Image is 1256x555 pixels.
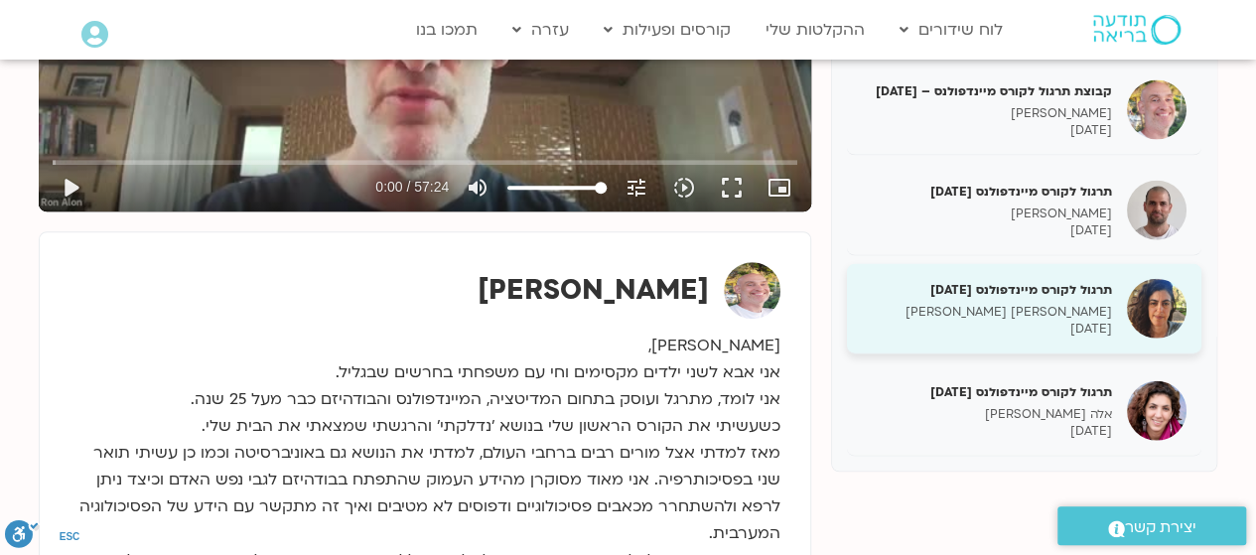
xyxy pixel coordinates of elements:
[70,386,780,413] div: אני לומד, מתרגל ועוסק בתחום המדיטציה, המיינדפולנס והבודהיזם כבר מעל 25 שנה.
[862,104,1112,121] p: [PERSON_NAME]
[862,182,1112,200] h5: תרגול לקורס מיינדפולנס [DATE]
[862,382,1112,400] h5: תרגול לקורס מיינדפולנס [DATE]
[70,440,780,547] div: מאז למדתי אצל מורים רבים ברחבי העולם, למדתי את הנושא גם באוניברסיטה וכמו כן עשיתי תואר שני בפסיכו...
[862,303,1112,320] p: [PERSON_NAME] [PERSON_NAME]
[862,280,1112,298] h5: תרגול לקורס מיינדפולנס [DATE]
[1127,380,1186,440] img: תרגול לקורס מיינדפולנס 3.8.25
[1093,15,1181,45] img: תודעה בריאה
[862,405,1112,422] p: אלה [PERSON_NAME]
[1125,514,1196,541] span: יצירת קשר
[862,221,1112,238] p: [DATE]
[890,11,1013,49] a: לוח שידורים
[594,11,741,49] a: קורסים ופעילות
[1127,278,1186,338] img: תרגול לקורס מיינדפולנס 31.7.25
[862,81,1112,99] h5: קבוצת תרגול לקורס מיינדפולנס – [DATE]
[70,333,780,359] div: [PERSON_NAME],
[1127,180,1186,239] img: תרגול לקורס מיינדפולנס 30.7.25
[862,320,1112,337] p: [DATE]
[70,413,780,440] div: כשעשיתי את הקורס הראשון שלי בנושא 'נדלקתי' והרגשתי שמצאתי את הבית שלי.
[406,11,488,49] a: תמכו בנו
[70,359,780,386] div: אני אבא לשני ילדים מקסימים וחי עם משפחתי בחרשים שבגליל.
[862,205,1112,221] p: [PERSON_NAME]
[502,11,579,49] a: עזרה
[724,262,780,319] img: רון אלון
[756,11,875,49] a: ההקלטות שלי
[478,271,709,309] strong: [PERSON_NAME]
[862,422,1112,439] p: [DATE]
[1057,506,1246,545] a: יצירת קשר
[1127,79,1186,139] img: קבוצת תרגול לקורס מיינדפולנס – 29.7.25
[862,121,1112,138] p: [DATE]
